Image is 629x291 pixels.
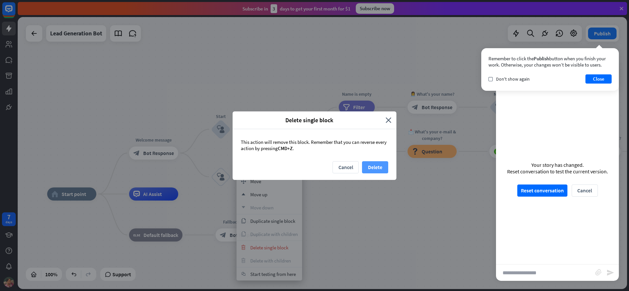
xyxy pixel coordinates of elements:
button: Open LiveChat chat widget [5,3,25,22]
div: Your story has changed. [507,162,608,168]
span: Publish [534,55,549,62]
span: CMD+Z [278,145,293,151]
i: block_attachment [595,269,602,276]
span: Delete single block [238,116,381,124]
div: Remember to click the button when you finish your work. Otherwise, your changes won’t be visible ... [488,55,612,68]
span: Don't show again [496,76,530,82]
i: send [606,269,614,277]
i: close [386,116,391,124]
button: Cancel [333,161,359,173]
button: Reset conversation [517,184,567,197]
div: This action will remove this block. Remember that you can reverse every action by pressing . [233,129,396,161]
button: Delete [362,161,388,173]
button: Close [585,74,612,84]
div: Reset conversation to test the current version. [507,168,608,175]
button: Cancel [572,184,598,197]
